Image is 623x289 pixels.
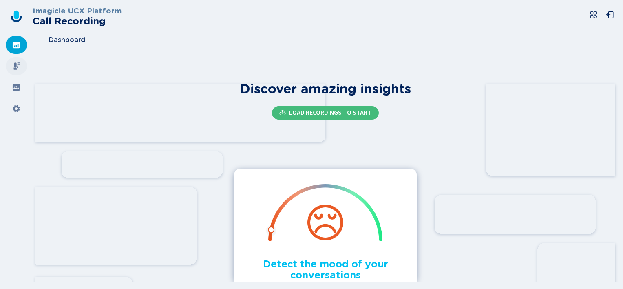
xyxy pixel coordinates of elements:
[49,36,85,44] span: Dashboard
[247,258,404,281] h2: Detect the mood of your conversations
[289,109,371,116] span: Load Recordings to start
[6,36,27,54] div: Dashboard
[606,11,614,19] svg: box-arrow-left
[12,83,20,91] svg: groups-filled
[6,100,27,118] div: Settings
[33,7,122,16] h3: Imagicle UCX Platform
[240,82,411,97] h1: Discover amazing insights
[12,41,20,49] svg: dashboard-filled
[12,62,20,70] svg: mic-fill
[279,109,286,116] svg: cloud-upload
[260,180,391,245] img: Detect the mood of your conversations
[6,78,27,96] div: Groups
[33,16,122,27] h2: Call Recording
[272,106,379,119] button: Load Recordings to start
[6,57,27,75] div: Recordings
